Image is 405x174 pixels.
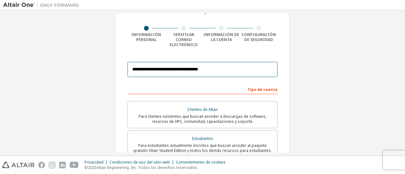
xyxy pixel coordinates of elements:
[241,32,276,42] font: Configuración de seguridad
[131,32,161,42] font: Información personal
[84,165,88,170] font: ©
[49,162,55,168] img: instagram.svg
[203,32,239,42] font: Información de la cuenta
[88,165,97,170] font: 2025
[84,159,103,165] font: Privacidad
[176,159,226,165] font: Consentimiento de cookies
[59,162,66,168] img: linkedin.svg
[133,143,272,153] font: Para estudiantes actualmente inscritos que buscan acceder al paquete gratuito Altair Student Edit...
[2,162,34,168] img: altair_logo.svg
[247,87,277,92] font: Tipo de cuenta
[70,162,79,168] img: youtube.svg
[3,2,82,8] img: Altair Uno
[192,136,213,141] font: Estudiantes
[38,162,45,168] img: facebook.svg
[187,107,218,112] font: Clientes de Altair
[139,114,266,124] font: Para clientes existentes que buscan acceder a descargas de software, recursos de HPC, comunidad, ...
[109,159,170,165] font: Condiciones de uso del sitio web
[170,32,198,47] font: Verificar correo electrónico
[97,165,198,170] font: Altair Engineering, Inc. Todos los derechos reservados.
